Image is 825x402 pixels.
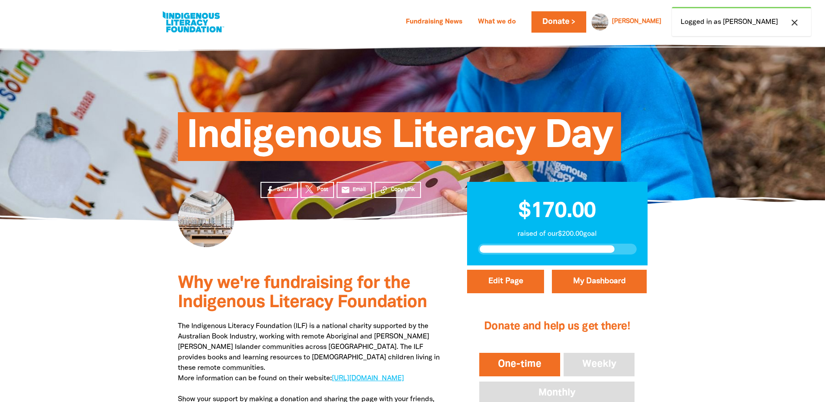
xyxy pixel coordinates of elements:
i: email [341,185,350,194]
a: What we do [473,15,521,29]
button: Edit Page [467,270,544,293]
a: emailEmail [337,182,372,198]
a: [URL][DOMAIN_NAME] [332,375,404,382]
a: Post [301,182,334,198]
i: close [789,17,800,28]
span: $170.00 [518,201,596,221]
button: One-time [478,351,562,378]
span: Why we're fundraising for the Indigenous Literacy Foundation [178,275,427,311]
a: Share [261,182,298,198]
span: Email [353,186,366,194]
a: [PERSON_NAME] [612,19,661,25]
h2: Donate and help us get there! [478,309,636,344]
button: close [787,17,802,28]
div: Logged in as [PERSON_NAME] [672,7,811,36]
button: Weekly [562,351,637,378]
span: Copy Link [391,186,415,194]
span: Indigenous Literacy Day [187,119,612,161]
span: Share [277,186,292,194]
span: Post [317,186,328,194]
a: My Dashboard [552,270,647,293]
button: Copy Link [374,182,421,198]
p: raised of our $200.00 goal [478,229,637,239]
a: Donate [531,11,586,33]
a: Fundraising News [401,15,468,29]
